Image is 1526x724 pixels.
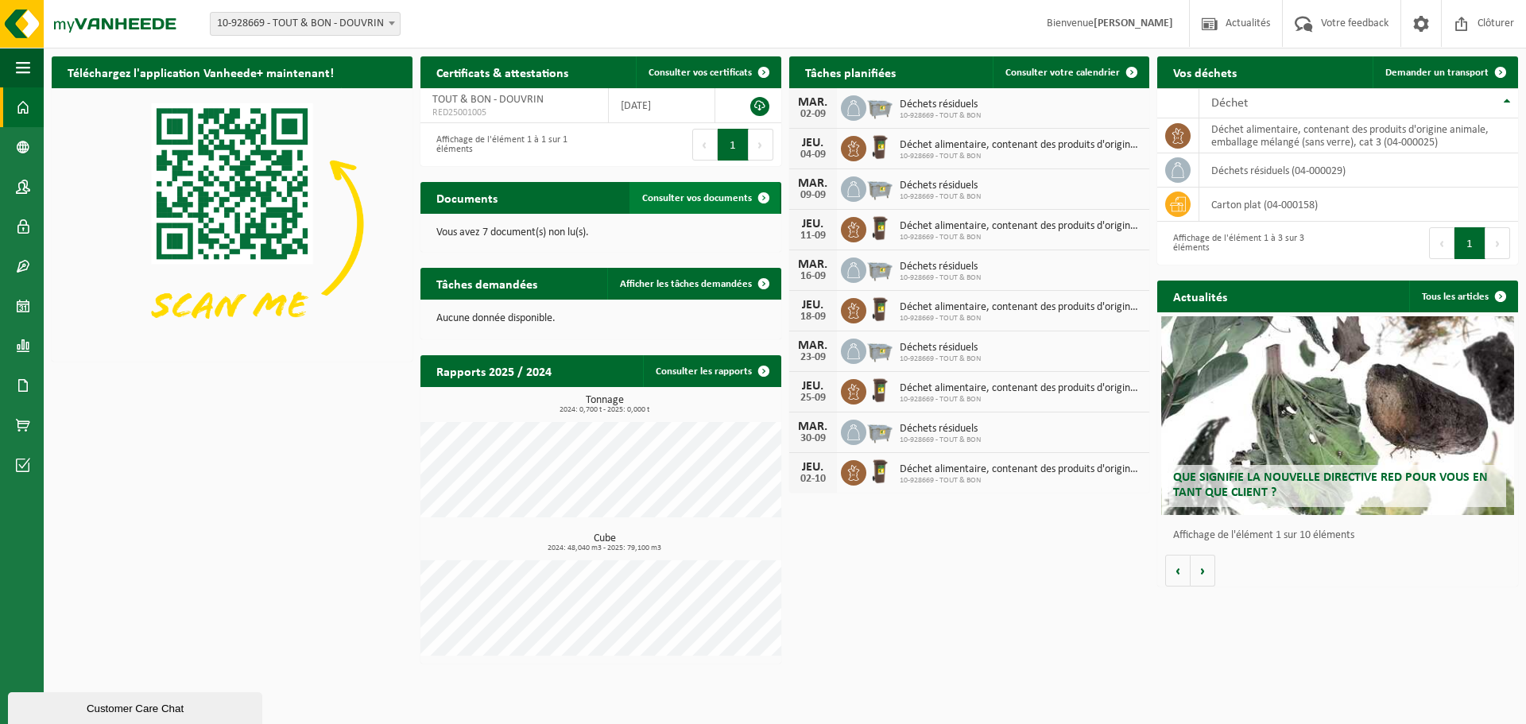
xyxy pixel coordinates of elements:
[900,314,1142,323] span: 10-928669 - TOUT & BON
[900,233,1142,242] span: 10-928669 - TOUT & BON
[797,230,829,242] div: 11-09
[797,352,829,363] div: 23-09
[900,261,981,273] span: Déchets résiduels
[629,182,780,214] a: Consulter vos documents
[1211,97,1248,110] span: Déchet
[692,129,718,161] button: Previous
[900,423,981,436] span: Déchets résiduels
[1373,56,1516,88] a: Demander un transport
[900,220,1142,233] span: Déchet alimentaire, contenant des produits d'origine animale, emballage mélangé ...
[900,192,981,202] span: 10-928669 - TOUT & BON
[1409,281,1516,312] a: Tous les articles
[797,433,829,444] div: 30-09
[866,93,893,120] img: WB-2500-GAL-GY-01
[866,296,893,323] img: WB-0240-HPE-BN-01
[428,127,593,162] div: Affichage de l'élément 1 à 1 sur 1 éléments
[797,420,829,433] div: MAR.
[900,436,981,445] span: 10-928669 - TOUT & BON
[649,68,752,78] span: Consulter vos certificats
[643,355,780,387] a: Consulter les rapports
[900,152,1142,161] span: 10-928669 - TOUT & BON
[718,129,749,161] button: 1
[797,258,829,271] div: MAR.
[620,279,752,289] span: Afficher les tâches demandées
[420,268,553,299] h2: Tâches demandées
[52,88,412,358] img: Download de VHEPlus App
[866,417,893,444] img: WB-2500-GAL-GY-01
[797,137,829,149] div: JEU.
[900,301,1142,314] span: Déchet alimentaire, contenant des produits d'origine animale, emballage mélangé ...
[1385,68,1489,78] span: Demander un transport
[642,193,752,203] span: Consulter vos documents
[789,56,912,87] h2: Tâches planifiées
[866,458,893,485] img: WB-0240-HPE-BN-01
[432,106,596,119] span: RED25001005
[52,56,350,87] h2: Téléchargez l'application Vanheede+ maintenant!
[1157,281,1243,312] h2: Actualités
[436,313,765,324] p: Aucune donnée disponible.
[900,99,981,111] span: Déchets résiduels
[900,273,981,283] span: 10-928669 - TOUT & BON
[797,271,829,282] div: 16-09
[900,354,981,364] span: 10-928669 - TOUT & BON
[797,96,829,109] div: MAR.
[900,382,1142,395] span: Déchet alimentaire, contenant des produits d'origine animale, emballage mélangé ...
[428,533,781,552] h3: Cube
[1199,118,1518,153] td: déchet alimentaire, contenant des produits d'origine animale, emballage mélangé (sans verre), cat...
[1485,227,1510,259] button: Next
[797,339,829,352] div: MAR.
[8,689,265,724] iframe: chat widget
[866,215,893,242] img: WB-0240-HPE-BN-01
[609,88,715,123] td: [DATE]
[900,342,981,354] span: Déchets résiduels
[866,134,893,161] img: WB-0240-HPE-BN-01
[420,355,567,386] h2: Rapports 2025 / 2024
[420,56,584,87] h2: Certificats & attestations
[436,227,765,238] p: Vous avez 7 document(s) non lu(s).
[797,312,829,323] div: 18-09
[420,182,513,213] h2: Documents
[797,380,829,393] div: JEU.
[900,180,981,192] span: Déchets résiduels
[1173,471,1488,499] span: Que signifie la nouvelle directive RED pour vous en tant que client ?
[866,255,893,282] img: WB-2500-GAL-GY-01
[797,190,829,201] div: 09-09
[1454,227,1485,259] button: 1
[1005,68,1120,78] span: Consulter votre calendrier
[428,406,781,414] span: 2024: 0,700 t - 2025: 0,000 t
[1191,555,1215,587] button: Volgende
[1165,226,1330,261] div: Affichage de l'élément 1 à 3 sur 3 éléments
[636,56,780,88] a: Consulter vos certificats
[900,395,1142,405] span: 10-928669 - TOUT & BON
[866,377,893,404] img: WB-0240-HPE-BN-01
[797,474,829,485] div: 02-10
[1094,17,1173,29] strong: [PERSON_NAME]
[607,268,780,300] a: Afficher les tâches demandées
[866,336,893,363] img: WB-2500-GAL-GY-01
[797,177,829,190] div: MAR.
[1173,530,1510,541] p: Affichage de l'élément 1 sur 10 éléments
[797,218,829,230] div: JEU.
[1165,555,1191,587] button: Vorige
[797,149,829,161] div: 04-09
[1199,188,1518,222] td: carton plat (04-000158)
[900,463,1142,476] span: Déchet alimentaire, contenant des produits d'origine animale, emballage mélangé ...
[211,13,400,35] span: 10-928669 - TOUT & BON - DOUVRIN
[1199,153,1518,188] td: déchets résiduels (04-000029)
[900,139,1142,152] span: Déchet alimentaire, contenant des produits d'origine animale, emballage mélangé ...
[1161,316,1515,515] a: Que signifie la nouvelle directive RED pour vous en tant que client ?
[797,109,829,120] div: 02-09
[797,461,829,474] div: JEU.
[1157,56,1253,87] h2: Vos déchets
[428,544,781,552] span: 2024: 48,040 m3 - 2025: 79,100 m3
[1429,227,1454,259] button: Previous
[993,56,1148,88] a: Consulter votre calendrier
[900,111,981,121] span: 10-928669 - TOUT & BON
[797,393,829,404] div: 25-09
[428,395,781,414] h3: Tonnage
[900,476,1142,486] span: 10-928669 - TOUT & BON
[432,94,544,106] span: TOUT & BON - DOUVRIN
[749,129,773,161] button: Next
[866,174,893,201] img: WB-2500-GAL-GY-01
